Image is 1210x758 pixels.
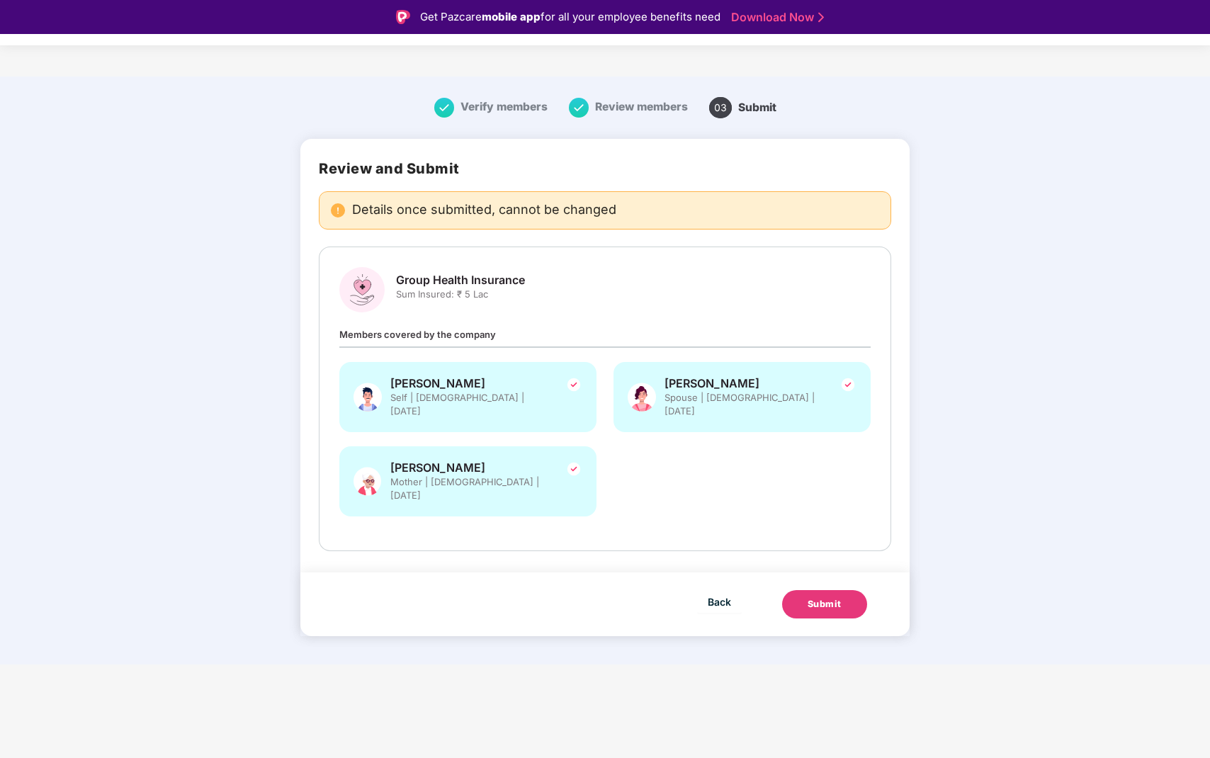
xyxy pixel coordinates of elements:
div: Submit [808,597,842,611]
span: Sum Insured: ₹ 5 Lac [396,288,525,301]
span: Details once submitted, cannot be changed [352,203,616,217]
span: Group Health Insurance [396,273,525,288]
span: [PERSON_NAME] [665,376,820,391]
span: Self | [DEMOGRAPHIC_DATA] | [DATE] [390,391,546,418]
img: svg+xml;base64,PHN2ZyBpZD0iRGFuZ2VyX2FsZXJ0IiBkYXRhLW5hbWU9IkRhbmdlciBhbGVydCIgeG1sbnM9Imh0dHA6Ly... [331,203,345,217]
span: Mother | [DEMOGRAPHIC_DATA] | [DATE] [390,475,546,502]
span: Verify members [460,100,548,113]
img: svg+xml;base64,PHN2ZyB4bWxucz0iaHR0cDovL3d3dy53My5vcmcvMjAwMC9zdmciIHdpZHRoPSIxNiIgaGVpZ2h0PSIxNi... [569,98,589,118]
span: Members covered by the company [339,329,496,340]
span: [PERSON_NAME] [390,376,546,391]
span: [PERSON_NAME] [390,460,546,475]
span: 03 [709,97,732,118]
img: svg+xml;base64,PHN2ZyBpZD0iU3BvdXNlX01hbGUiIHhtbG5zPSJodHRwOi8vd3d3LnczLm9yZy8yMDAwL3N2ZyIgeG1sbn... [354,376,382,418]
button: Back [697,590,742,613]
a: Download Now [731,10,820,25]
img: svg+xml;base64,PHN2ZyBpZD0iVGljay0yNHgyNCIgeG1sbnM9Imh0dHA6Ly93d3cudzMub3JnLzIwMDAvc3ZnIiB3aWR0aD... [565,376,582,393]
span: Submit [738,101,776,114]
img: svg+xml;base64,PHN2ZyB4bWxucz0iaHR0cDovL3d3dy53My5vcmcvMjAwMC9zdmciIHdpZHRoPSIxNiIgaGVpZ2h0PSIxNi... [434,98,454,118]
img: svg+xml;base64,PHN2ZyBpZD0iR3JvdXBfSGVhbHRoX0luc3VyYW5jZSIgZGF0YS1uYW1lPSJHcm91cCBIZWFsdGggSW5zdX... [339,267,385,312]
strong: mobile app [482,10,541,23]
img: svg+xml;base64,PHN2ZyB4bWxucz0iaHR0cDovL3d3dy53My5vcmcvMjAwMC9zdmciIHhtbG5zOnhsaW5rPSJodHRwOi8vd3... [628,376,656,418]
div: Get Pazcare for all your employee benefits need [420,9,720,26]
img: svg+xml;base64,PHN2ZyBpZD0iVGljay0yNHgyNCIgeG1sbnM9Imh0dHA6Ly93d3cudzMub3JnLzIwMDAvc3ZnIiB3aWR0aD... [565,460,582,477]
span: Review members [595,100,688,113]
span: Spouse | [DEMOGRAPHIC_DATA] | [DATE] [665,391,820,418]
h2: Review and Submit [319,160,891,177]
button: Submit [782,590,867,618]
span: Back [708,593,731,611]
img: Logo [396,10,410,24]
img: Stroke [818,10,824,25]
img: svg+xml;base64,PHN2ZyBpZD0iVGljay0yNHgyNCIgeG1sbnM9Imh0dHA6Ly93d3cudzMub3JnLzIwMDAvc3ZnIiB3aWR0aD... [839,376,856,393]
img: svg+xml;base64,PHN2ZyB4bWxucz0iaHR0cDovL3d3dy53My5vcmcvMjAwMC9zdmciIHhtbG5zOnhsaW5rPSJodHRwOi8vd3... [354,460,382,502]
